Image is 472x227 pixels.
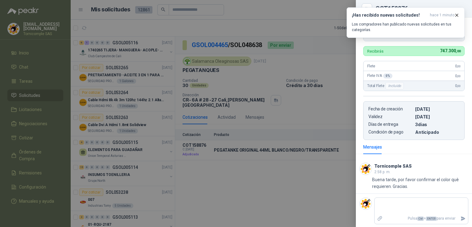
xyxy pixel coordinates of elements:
[455,84,461,88] span: 0
[347,7,465,38] button: ¡Has recibido nuevas solicitudes!hace 1 minuto Los compradores han publicado nuevas solicitudes e...
[368,122,413,127] p: Días de entrega
[363,144,382,150] div: Mensajes
[383,74,392,78] div: 0 %
[415,122,459,127] p: 3 dias
[415,106,459,112] p: [DATE]
[372,176,468,190] p: Buena tarde, por favor confirmar el color què requieren. Gracias.
[375,213,385,224] label: Adjuntar archivos
[456,49,461,53] span: ,00
[457,84,461,88] span: ,00
[385,82,404,90] div: Incluido
[367,49,383,53] p: Recibirás
[374,165,412,168] h3: Tornicomple SAS
[368,129,413,135] p: Condición de pago
[440,48,461,53] span: 747.300
[457,74,461,78] span: ,00
[430,13,454,18] span: hace 1 minuto
[455,64,461,68] span: 0
[367,82,405,90] span: Total Flete
[360,163,372,175] img: Company Logo
[376,6,465,12] div: COT158876
[368,106,413,112] p: Fecha de creación
[360,198,372,209] img: Company Logo
[367,64,375,68] span: Flete
[374,170,391,174] span: 2:58 p. m.
[352,22,459,33] p: Los compradores han publicado nuevas solicitudes en tus categorías.
[417,217,424,221] span: Ctrl
[415,114,459,119] p: [DATE]
[457,65,461,68] span: ,00
[455,74,461,78] span: 0
[415,129,459,135] p: Anticipado
[363,5,371,12] button: Close
[368,114,413,119] p: Validez
[426,217,437,221] span: ENTER
[385,213,458,224] p: Pulsa + para enviar
[458,213,468,224] button: Enviar
[367,74,392,78] span: Flete IVA
[352,13,427,18] h3: ¡Has recibido nuevas solicitudes!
